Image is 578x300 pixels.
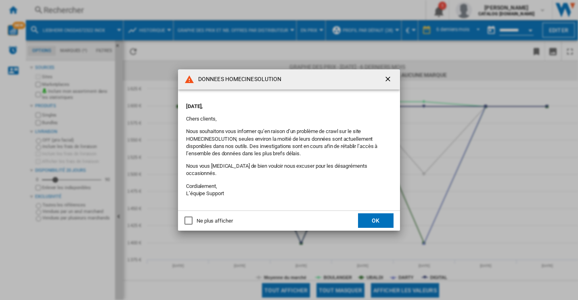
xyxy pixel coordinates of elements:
[186,183,392,197] p: Cordialement, L’équipe Support
[194,75,281,83] h4: DONNEES HOMECINESOLUTION
[358,213,394,228] button: OK
[197,217,232,225] div: Ne plus afficher
[178,69,400,231] md-dialog: DONNEES HOMECINESOLUTION ...
[381,71,397,87] button: getI18NText('BUTTONS.CLOSE_DIALOG')
[186,162,392,177] p: Nous vous [MEDICAL_DATA] de bien vouloir nous excuser pour les désagréments occasionnés.
[184,217,232,225] md-checkbox: Ne plus afficher
[186,115,392,123] p: Chers clients,
[186,103,203,109] strong: [DATE],
[384,75,394,85] ng-md-icon: getI18NText('BUTTONS.CLOSE_DIALOG')
[186,128,392,157] p: Nous souhaitons vous informer qu’en raison d’un problème de crawl sur le site HOMECINESOLUTION, s...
